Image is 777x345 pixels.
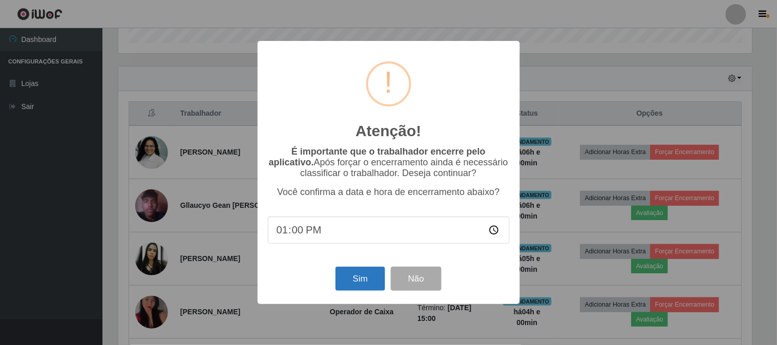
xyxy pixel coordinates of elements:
button: Sim [335,267,385,291]
b: É importante que o trabalhador encerre pelo aplicativo. [269,146,486,167]
button: Não [391,267,442,291]
p: Após forçar o encerramento ainda é necessário classificar o trabalhador. Deseja continuar? [268,146,510,179]
p: Você confirma a data e hora de encerramento abaixo? [268,187,510,198]
h2: Atenção! [355,122,421,140]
